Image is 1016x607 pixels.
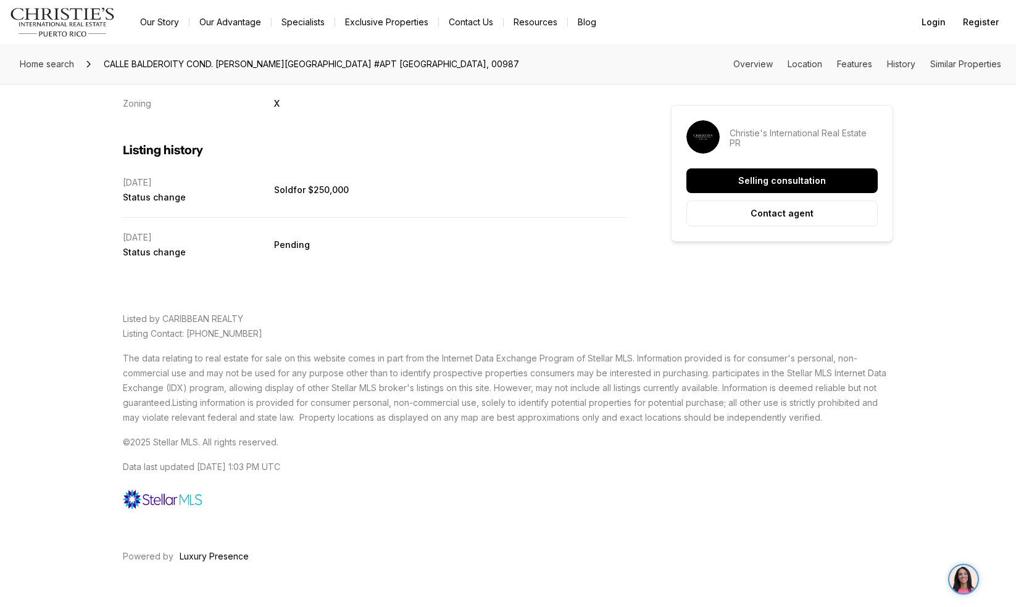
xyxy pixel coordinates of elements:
[189,14,271,31] a: Our Advantage
[123,549,173,564] span: Powered by
[837,59,872,69] a: Skip to: Features
[887,59,915,69] a: Skip to: History
[123,328,262,339] span: Listing Contact: [PHONE_NUMBER]
[686,168,878,193] button: Selling consultation
[274,239,310,250] span: Pending
[335,14,438,31] a: Exclusive Properties
[123,178,274,188] span: [DATE]
[293,184,349,195] span: for $250,000
[733,59,1001,69] nav: Page section menu
[274,184,349,195] span: Sold
[123,437,278,447] span: ©2025 Stellar MLS. All rights reserved.
[130,14,189,31] a: Our Story
[20,59,74,69] span: Home search
[99,54,524,74] span: CALLE BALDEROITY COND. [PERSON_NAME][GEOGRAPHIC_DATA] #APT [GEOGRAPHIC_DATA], 00987
[180,549,249,564] a: Luxury Presence
[123,461,280,472] span: Data last updated [DATE] 1:03 PM UTC
[123,192,274,202] span: Status change
[914,10,953,35] button: Login
[751,209,814,218] p: Contact agent
[686,200,878,226] button: Contact agent
[733,59,773,69] a: Skip to: Overview
[15,54,79,74] a: Home search
[963,17,999,27] span: Register
[272,14,335,31] a: Specialists
[123,143,627,158] h3: Listing history
[123,397,878,423] span: Listing information is provided for consumer personal, non-commercial use, solely to identify pot...
[788,59,822,69] a: Skip to: Location
[956,10,1006,35] button: Register
[10,7,115,37] img: logo
[123,313,243,324] span: Listed by CARIBBEAN REALTY
[439,14,503,31] button: Contact Us
[730,128,878,148] p: Christie's International Real Estate PR
[568,14,606,31] a: Blog
[930,59,1001,69] a: Skip to: Similar Properties
[123,98,151,109] p: Zoning
[922,17,946,27] span: Login
[180,551,249,561] span: Luxury Presence
[504,14,567,31] a: Resources
[123,353,886,408] span: The data relating to real estate for sale on this website comes in part from the Internet Data Ex...
[123,233,274,242] span: [DATE]
[738,176,826,186] p: Selling consultation
[274,98,280,109] p: X
[123,247,274,257] span: Status change
[7,7,36,36] img: be3d4b55-7850-4bcb-9297-a2f9cd376e78.png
